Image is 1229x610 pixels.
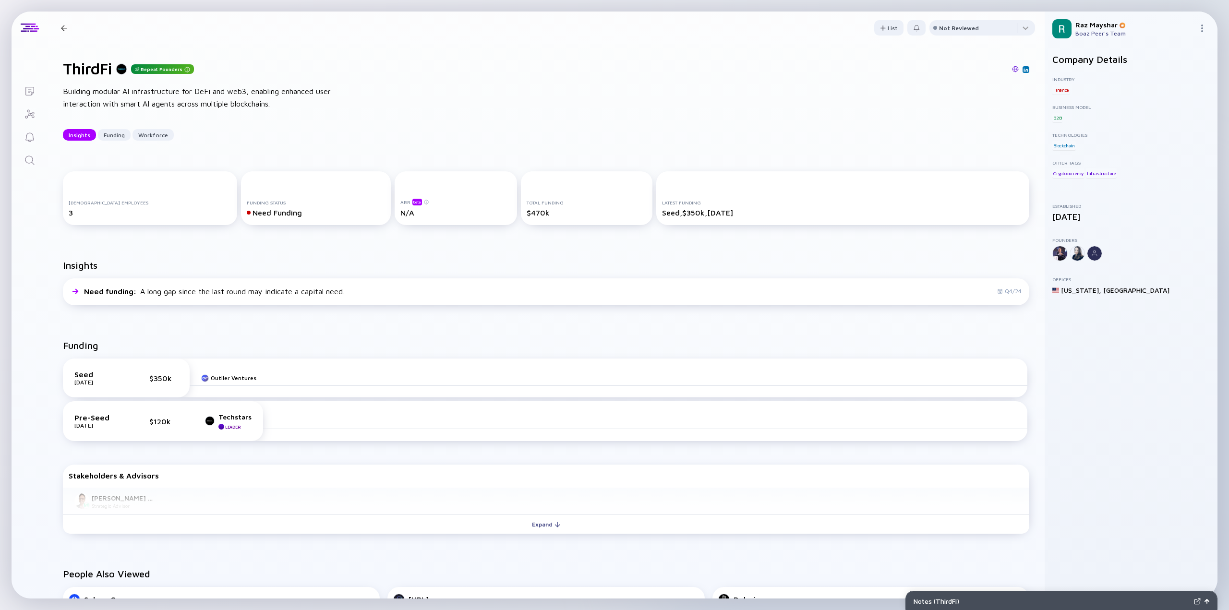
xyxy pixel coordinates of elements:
[98,128,131,143] div: Funding
[874,20,904,36] button: List
[1024,67,1028,72] img: ThirdFi Linkedin Page
[63,60,112,78] h1: ThirdFi
[12,102,48,125] a: Investor Map
[1052,168,1084,178] div: Cryptocurrency
[874,21,904,36] div: List
[1086,168,1117,178] div: Infrastructure
[63,260,97,271] h2: Insights
[84,595,125,604] div: SphereOne
[149,374,178,383] div: $350k
[526,517,566,532] div: Expand
[133,128,174,143] div: Workforce
[1194,598,1201,605] img: Expand Notes
[98,129,131,141] button: Funding
[1052,287,1059,294] img: United States Flag
[1052,113,1062,122] div: B2B
[1012,66,1019,72] img: ThirdFi Website
[74,422,122,429] div: [DATE]
[63,129,96,141] button: Insights
[1052,276,1210,282] div: Offices
[74,379,122,386] div: [DATE]
[84,287,344,296] div: A long gap since the last round may indicate a capital need.
[63,85,370,110] div: Building modular AI infrastructure for DeFi and web3, enabling enhanced user interaction with sma...
[63,128,96,143] div: Insights
[201,374,256,382] a: Outlier Ventures
[1052,237,1210,243] div: Founders
[1052,54,1210,65] h2: Company Details
[63,568,1029,579] h2: People Also Viewed
[211,374,256,382] div: Outlier Ventures
[409,595,429,604] div: [URL]
[412,199,422,205] div: beta
[12,79,48,102] a: Lists
[247,200,385,205] div: Funding Status
[63,340,98,351] h2: Funding
[527,200,647,205] div: Total Funding
[74,413,122,422] div: Pre-Seed
[1052,141,1076,150] div: Blockchain
[205,413,252,430] a: TechstarsLeader
[69,208,231,217] div: 3
[1052,212,1210,222] div: [DATE]
[1052,76,1210,82] div: Industry
[939,24,979,32] div: Not Reviewed
[400,198,512,205] div: ARR
[133,129,174,141] button: Workforce
[527,208,647,217] div: $470k
[734,595,767,604] div: Delysium
[997,287,1022,295] div: Q4/24
[1061,286,1101,294] div: [US_STATE] ,
[1052,19,1072,38] img: Raz Profile Picture
[914,597,1190,605] div: Notes ( ThirdFi )
[1052,160,1210,166] div: Other Tags
[149,417,178,426] div: $120k
[1205,599,1209,604] img: Open Notes
[1052,203,1210,209] div: Established
[63,514,1029,534] button: Expand
[1075,21,1194,29] div: Raz Mayshar
[1052,85,1070,95] div: Finance
[69,471,1024,480] div: Stakeholders & Advisors
[400,208,512,217] div: N/A
[225,424,241,430] div: Leader
[218,413,252,421] div: Techstars
[1052,104,1210,110] div: Business Model
[1075,30,1194,37] div: Boaz Peer's Team
[247,208,385,217] div: Need Funding
[74,370,122,379] div: Seed
[12,148,48,171] a: Search
[1198,24,1206,32] img: Menu
[1052,132,1210,138] div: Technologies
[12,125,48,148] a: Reminders
[131,64,194,74] div: Repeat Founders
[69,200,231,205] div: [DEMOGRAPHIC_DATA] Employees
[1103,286,1169,294] div: [GEOGRAPHIC_DATA]
[662,200,1024,205] div: Latest Funding
[662,208,1024,217] div: Seed, $350k, [DATE]
[84,287,138,296] span: Need funding :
